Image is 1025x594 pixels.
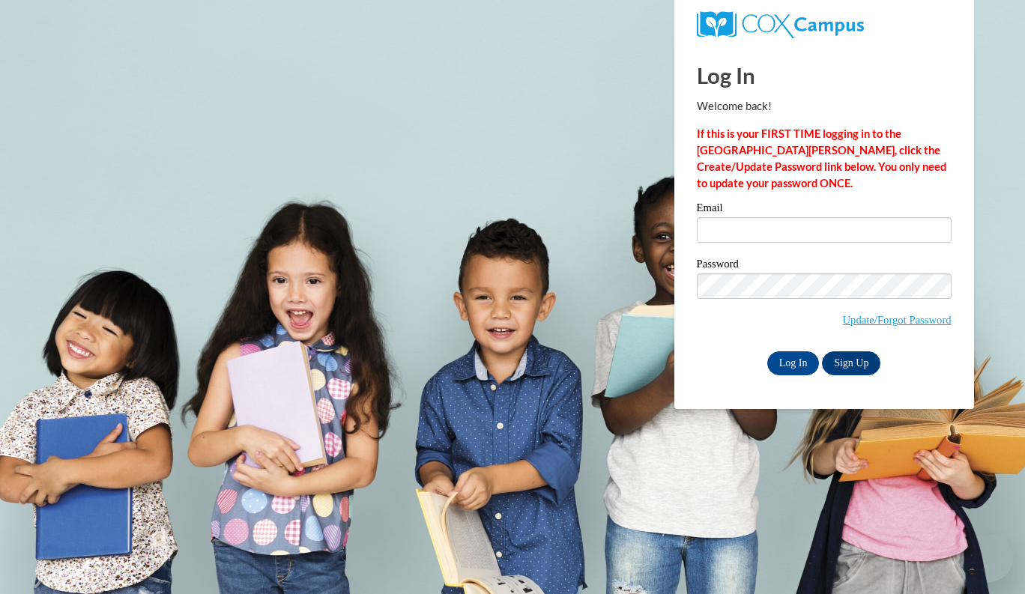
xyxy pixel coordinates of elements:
label: Email [697,202,952,217]
label: Password [697,258,952,273]
a: COX Campus [697,17,864,30]
img: COX Campus [697,11,864,38]
h1: Log In [697,60,952,91]
input: Log In [767,351,820,375]
p: Welcome back! [697,98,952,115]
iframe: Button to launch messaging window [965,534,1013,582]
strong: If this is your FIRST TIME logging in to the [GEOGRAPHIC_DATA][PERSON_NAME], click the Create/Upd... [697,127,946,190]
a: Sign Up [822,351,880,375]
a: Update/Forgot Password [843,314,952,326]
